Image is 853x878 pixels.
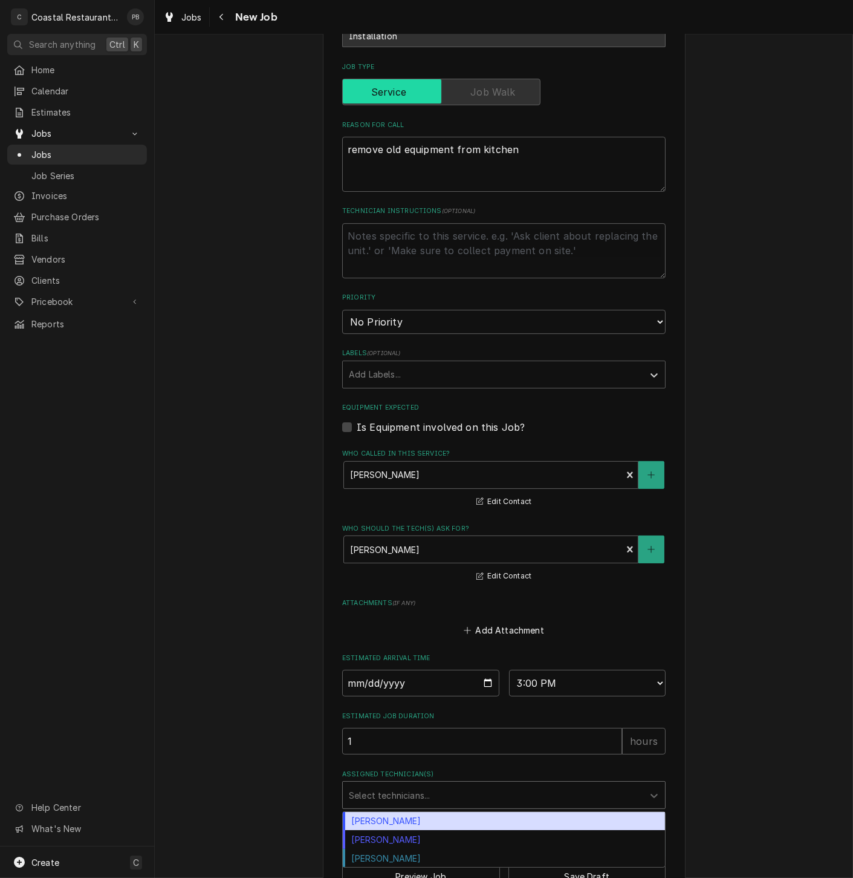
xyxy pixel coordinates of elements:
[31,822,140,835] span: What's New
[232,9,277,25] span: New Job
[7,145,147,165] a: Jobs
[342,403,666,434] div: Equipment Expected
[342,62,666,72] label: Job Type
[134,38,139,51] span: K
[343,812,665,831] div: [PERSON_NAME]
[509,670,666,696] select: Time Select
[133,856,139,869] span: C
[7,228,147,248] a: Bills
[31,148,141,161] span: Jobs
[31,232,141,244] span: Bills
[31,211,141,223] span: Purchase Orders
[342,293,666,303] label: Priority
[7,249,147,269] a: Vendors
[342,670,499,696] input: Date
[31,857,59,868] span: Create
[31,295,123,308] span: Pricebook
[442,208,476,214] span: ( optional )
[7,81,147,101] a: Calendar
[647,545,655,554] svg: Create New Contact
[7,314,147,334] a: Reports
[357,420,525,434] label: Is Equipment involved on this Job?
[31,253,141,266] span: Vendors
[342,598,666,608] label: Attachments
[343,849,665,868] div: [PERSON_NAME]
[11,8,28,25] div: C
[31,274,141,287] span: Clients
[475,569,533,584] button: Edit Contact
[158,7,207,27] a: Jobs
[7,60,147,80] a: Home
[638,536,664,563] button: Create New Contact
[342,349,666,358] label: Labels
[127,8,144,25] div: Phill Blush's Avatar
[31,11,120,24] div: Coastal Restaurant Repair
[342,598,666,638] div: Attachments
[31,318,141,330] span: Reports
[342,712,666,721] label: Estimated Job Duration
[342,206,666,278] div: Technician Instructions
[31,85,141,97] span: Calendar
[342,654,666,663] label: Estimated Arrival Time
[342,449,666,509] div: Who called in this service?
[342,403,666,413] label: Equipment Expected
[622,728,666,755] div: hours
[31,106,141,119] span: Estimates
[367,350,401,356] span: ( optional )
[343,830,665,849] div: [PERSON_NAME]
[7,798,147,817] a: Go to Help Center
[7,186,147,206] a: Invoices
[342,120,666,192] div: Reason For Call
[29,38,96,51] span: Search anything
[7,166,147,186] a: Job Series
[31,127,123,140] span: Jobs
[7,270,147,290] a: Clients
[31,64,141,76] span: Home
[31,189,141,202] span: Invoices
[31,801,140,814] span: Help Center
[342,206,666,216] label: Technician Instructions
[342,79,666,105] div: Service
[342,349,666,388] div: Labels
[212,7,232,27] button: Navigate back
[638,461,664,489] button: Create New Contact
[342,524,666,534] label: Who should the tech(s) ask for?
[462,621,547,638] button: Add Attachment
[7,123,147,143] a: Go to Jobs
[342,770,666,809] div: Assigned Technician(s)
[342,770,666,779] label: Assigned Technician(s)
[475,494,533,509] button: Edit Contact
[342,137,666,192] textarea: remove old equipment from kitchen
[7,292,147,312] a: Go to Pricebook
[181,11,202,24] span: Jobs
[7,34,147,55] button: Search anythingCtrlK
[342,524,666,584] div: Who should the tech(s) ask for?
[342,654,666,696] div: Estimated Arrival Time
[342,293,666,333] div: Priority
[7,819,147,839] a: Go to What's New
[7,102,147,122] a: Estimates
[647,471,655,479] svg: Create New Contact
[342,712,666,755] div: Estimated Job Duration
[7,207,147,227] a: Purchase Orders
[342,449,666,459] label: Who called in this service?
[109,38,125,51] span: Ctrl
[392,600,415,606] span: ( if any )
[342,24,666,47] div: Installation
[342,62,666,105] div: Job Type
[127,8,144,25] div: PB
[342,120,666,130] label: Reason For Call
[31,169,141,182] span: Job Series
